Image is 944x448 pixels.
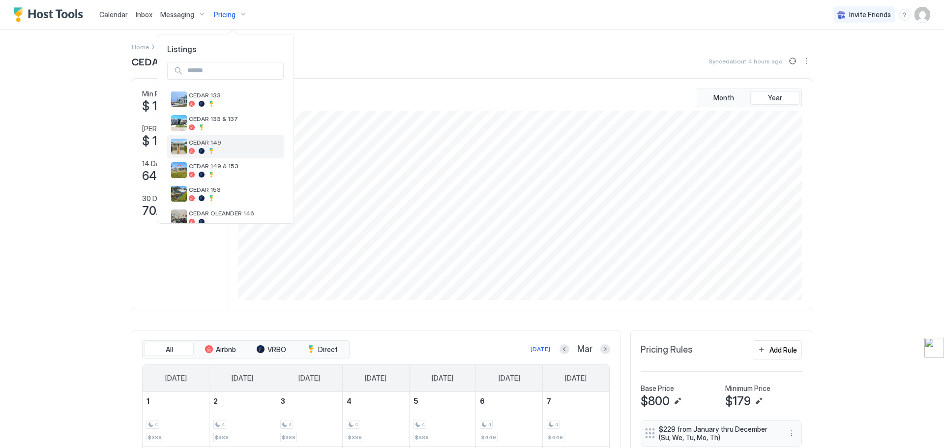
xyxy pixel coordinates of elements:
[189,91,280,99] span: CEDAR 133
[171,186,187,202] div: listing image
[171,162,187,178] div: listing image
[171,91,187,107] div: listing image
[189,209,280,217] span: CEDAR OLEANDER 146
[171,139,187,154] div: listing image
[924,338,944,358] img: side-widget.svg
[171,209,187,225] div: listing image
[183,62,283,79] input: Input Field
[189,162,280,170] span: CEDAR 149 & 153
[189,186,280,193] span: CEDAR 153
[171,115,187,131] div: listing image
[189,139,280,146] span: CEDAR 149
[157,44,294,54] span: Listings
[189,115,280,122] span: CEDAR 133 & 137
